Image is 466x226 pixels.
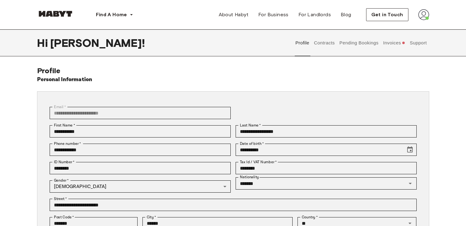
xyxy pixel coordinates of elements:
[219,11,248,18] span: About Habyt
[240,141,264,146] label: Date of birth
[240,159,277,165] label: Tax Id / VAT Number
[54,178,69,183] label: Gender
[258,11,289,18] span: For Business
[91,9,138,21] button: Find A Home
[240,122,261,128] label: Last Name
[418,9,429,20] img: avatar
[50,180,231,193] div: [DEMOGRAPHIC_DATA]
[37,36,50,49] span: Hi
[253,9,294,21] a: For Business
[147,214,156,220] label: City
[341,11,351,18] span: Blog
[294,9,336,21] a: For Landlords
[371,11,403,18] span: Get in Touch
[37,11,74,17] img: Habyt
[406,179,415,188] button: Open
[336,9,356,21] a: Blog
[54,104,66,110] label: Email
[295,29,310,56] button: Profile
[302,214,318,220] label: Country
[382,29,406,56] button: Invoices
[37,75,93,84] h6: Personal Information
[298,11,331,18] span: For Landlords
[37,66,61,75] span: Profile
[339,29,379,56] button: Pending Bookings
[409,29,428,56] button: Support
[50,36,145,49] span: [PERSON_NAME] !
[54,214,74,220] label: Post Code
[214,9,253,21] a: About Habyt
[96,11,127,18] span: Find A Home
[54,159,74,165] label: ID Number
[240,175,259,180] label: Nationality
[54,141,81,146] label: Phone number
[293,29,429,56] div: user profile tabs
[54,122,75,128] label: First Name
[54,196,67,202] label: Street
[50,107,231,119] div: You can't change your email address at the moment. Please reach out to customer support in case y...
[313,29,335,56] button: Contracts
[404,144,416,156] button: Choose date, selected date is Jun 30, 1998
[366,8,408,21] button: Get in Touch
